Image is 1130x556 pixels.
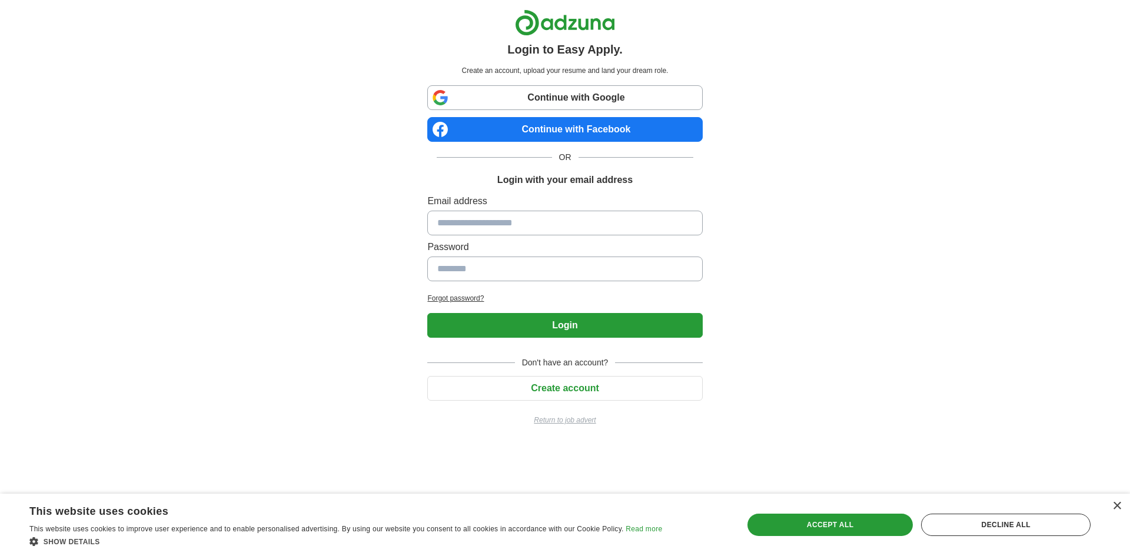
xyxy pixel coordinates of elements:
[427,117,702,142] a: Continue with Facebook
[427,376,702,401] button: Create account
[552,151,579,164] span: OR
[427,194,702,208] label: Email address
[427,313,702,338] button: Login
[29,525,624,533] span: This website uses cookies to improve user experience and to enable personalised advertising. By u...
[921,514,1091,536] div: Decline all
[427,240,702,254] label: Password
[427,85,702,110] a: Continue with Google
[427,383,702,393] a: Create account
[29,501,633,518] div: This website uses cookies
[515,9,615,36] img: Adzuna logo
[1112,502,1121,511] div: Close
[29,535,662,547] div: Show details
[430,65,700,76] p: Create an account, upload your resume and land your dream role.
[626,525,662,533] a: Read more, opens a new window
[427,415,702,425] a: Return to job advert
[497,173,633,187] h1: Login with your email address
[507,41,623,58] h1: Login to Easy Apply.
[747,514,913,536] div: Accept all
[427,293,702,304] a: Forgot password?
[515,357,616,369] span: Don't have an account?
[44,538,100,546] span: Show details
